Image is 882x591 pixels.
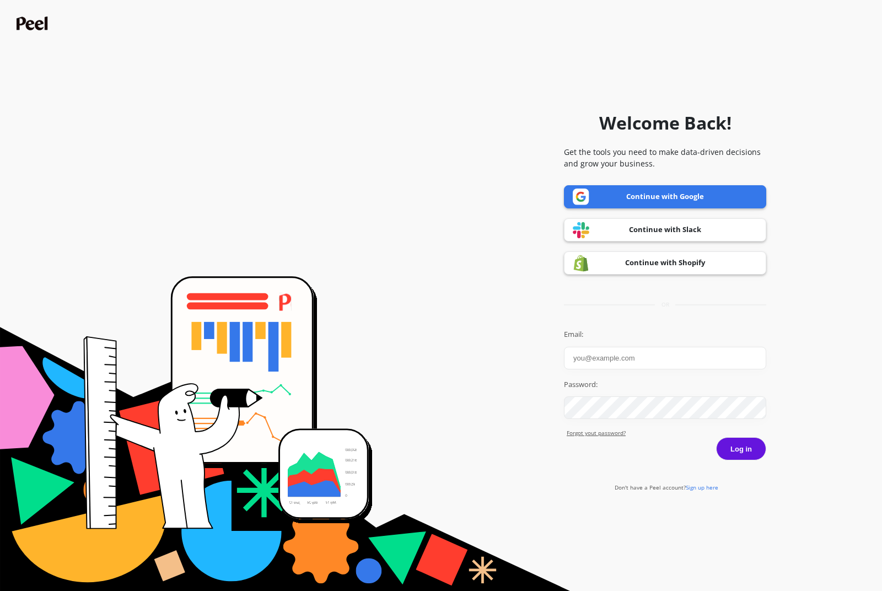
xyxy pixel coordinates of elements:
a: Forgot yout password? [567,429,766,437]
img: Google logo [573,189,589,205]
label: Email: [564,329,766,340]
img: Slack logo [573,222,589,239]
p: Get the tools you need to make data-driven decisions and grow your business. [564,146,766,169]
a: Continue with Shopify [564,251,766,275]
label: Password: [564,379,766,390]
img: Peel [17,17,51,30]
img: Shopify logo [573,255,589,272]
div: or [564,300,766,309]
a: Continue with Slack [564,218,766,241]
a: Continue with Google [564,185,766,208]
a: Don't have a Peel account?Sign up here [615,483,718,491]
span: Sign up here [686,483,718,491]
h1: Welcome Back! [599,110,732,136]
button: Log in [716,437,766,460]
input: you@example.com [564,347,766,369]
